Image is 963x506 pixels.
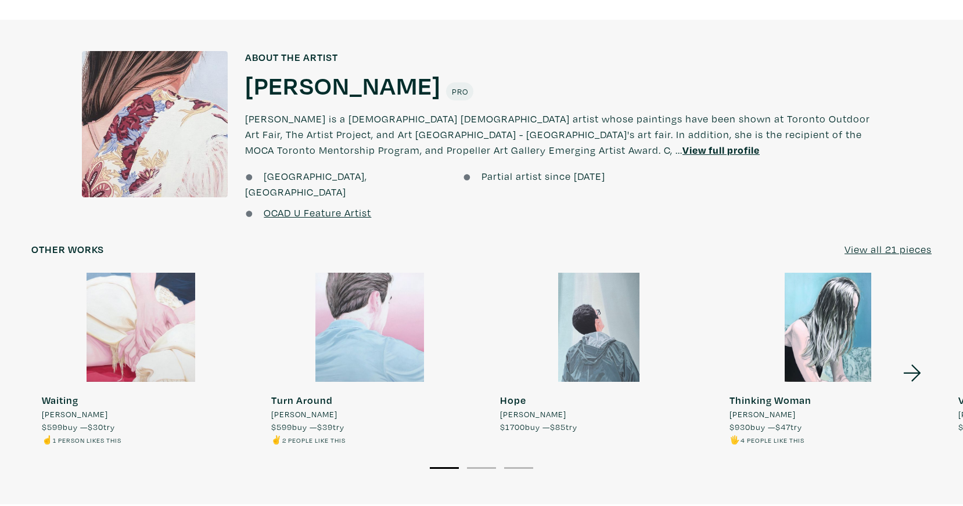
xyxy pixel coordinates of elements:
[317,421,333,432] span: $39
[271,393,333,407] strong: Turn Around
[245,169,367,198] span: [GEOGRAPHIC_DATA], [GEOGRAPHIC_DATA]
[730,421,802,432] span: buy — try
[42,433,121,446] li: ☝️
[271,408,337,421] span: [PERSON_NAME]
[719,273,938,446] a: Thinking Woman [PERSON_NAME] $930buy —$47try 🖐️4 people like this
[261,273,480,446] a: Turn Around [PERSON_NAME] $599buy —$39try ✌️2 people like this
[500,421,577,432] span: buy — try
[282,436,346,444] small: 2 people like this
[682,143,760,157] a: View full profile
[845,243,932,256] u: View all 21 pieces
[741,436,804,444] small: 4 people like this
[730,421,750,432] span: $930
[31,273,250,446] a: Waiting [PERSON_NAME] $599buy —$30try ☝️1 person likes this
[31,243,104,256] h6: Other works
[730,433,811,446] li: 🖐️
[730,393,811,407] strong: Thinking Woman
[42,421,63,432] span: $599
[500,421,525,432] span: $1700
[845,241,932,257] a: View all 21 pieces
[730,408,796,421] span: [PERSON_NAME]
[504,467,533,469] button: 3 of 3
[271,421,344,432] span: buy — try
[245,69,441,100] a: [PERSON_NAME]
[42,393,78,407] strong: Waiting
[88,421,103,432] span: $30
[42,408,108,421] span: [PERSON_NAME]
[271,433,346,446] li: ✌️
[245,100,881,168] p: [PERSON_NAME] is a [DEMOGRAPHIC_DATA] [DEMOGRAPHIC_DATA] artist whose paintings have been shown a...
[500,393,526,407] strong: Hope
[264,206,371,219] a: OCAD U Feature Artist
[430,467,459,469] button: 1 of 3
[481,169,605,183] span: Partial artist since [DATE]
[451,86,468,97] span: Pro
[775,421,790,432] span: $47
[42,421,115,432] span: buy — try
[490,273,709,433] a: Hope [PERSON_NAME] $1700buy —$85try
[53,436,121,444] small: 1 person likes this
[245,51,881,64] h6: About the artist
[500,408,566,421] span: [PERSON_NAME]
[467,467,496,469] button: 2 of 3
[271,421,292,432] span: $599
[550,421,566,432] span: $85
